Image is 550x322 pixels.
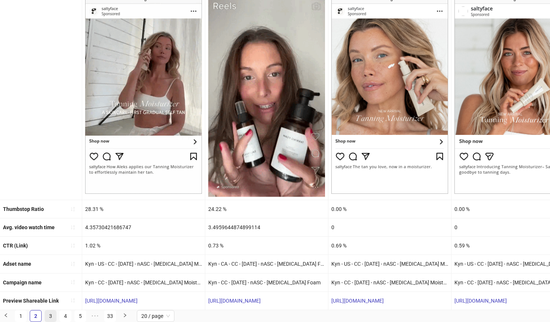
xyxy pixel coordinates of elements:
[70,298,75,303] span: sort-ascending
[3,243,28,249] b: CTR (Link)
[82,200,205,218] div: 28.31 %
[123,313,127,318] span: right
[70,225,75,230] span: sort-ascending
[4,313,8,318] span: left
[82,255,205,273] div: Kyn - US - CC - [DATE] - nASC - [MEDICAL_DATA] Moisturizer - 1
[205,200,328,218] div: 24.22 %
[331,298,384,304] a: [URL][DOMAIN_NAME]
[328,218,451,236] div: 0
[15,310,27,322] li: 1
[15,310,26,322] a: 1
[70,206,75,212] span: sort-ascending
[205,274,328,291] div: Kyn - CC - [DATE] - nASC - [MEDICAL_DATA] Foam
[89,310,101,322] span: •••
[85,298,138,304] a: [URL][DOMAIN_NAME]
[74,310,86,322] li: 5
[328,200,451,218] div: 0.00 %
[3,224,55,230] b: Avg. video watch time
[59,310,71,322] li: 4
[141,310,170,322] span: 20 / page
[3,298,59,304] b: Preview Shareable Link
[3,206,44,212] b: Thumbstop Ratio
[30,310,41,322] a: 2
[3,261,31,267] b: Adset name
[454,298,507,304] a: [URL][DOMAIN_NAME]
[70,261,75,266] span: sort-ascending
[70,243,75,248] span: sort-ascending
[208,298,261,304] a: [URL][DOMAIN_NAME]
[137,310,174,322] div: Page Size
[82,218,205,236] div: 4.35730421686747
[104,310,116,322] li: 33
[328,237,451,255] div: 0.69 %
[70,280,75,285] span: sort-ascending
[205,237,328,255] div: 0.73 %
[82,237,205,255] div: 1.02 %
[328,255,451,273] div: Kyn - US - CC - [DATE] - nASC - [MEDICAL_DATA] Moisturizer - 1
[119,310,131,322] li: Next Page
[89,310,101,322] li: Next 5 Pages
[75,310,86,322] a: 5
[45,310,56,322] a: 3
[82,274,205,291] div: Kyn - CC - [DATE] - nASC - [MEDICAL_DATA] Moisturizer
[205,255,328,273] div: Kyn - CA - CC - [DATE] - nASC - [MEDICAL_DATA] Foam - 2
[45,310,57,322] li: 3
[3,280,42,285] b: Campaign name
[205,218,328,236] div: 3.4959644874899114
[119,310,131,322] button: right
[328,274,451,291] div: Kyn - CC - [DATE] - nASC - [MEDICAL_DATA] Moisturizer - Remarketing
[60,310,71,322] a: 4
[104,310,116,322] a: 33
[30,310,42,322] li: 2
